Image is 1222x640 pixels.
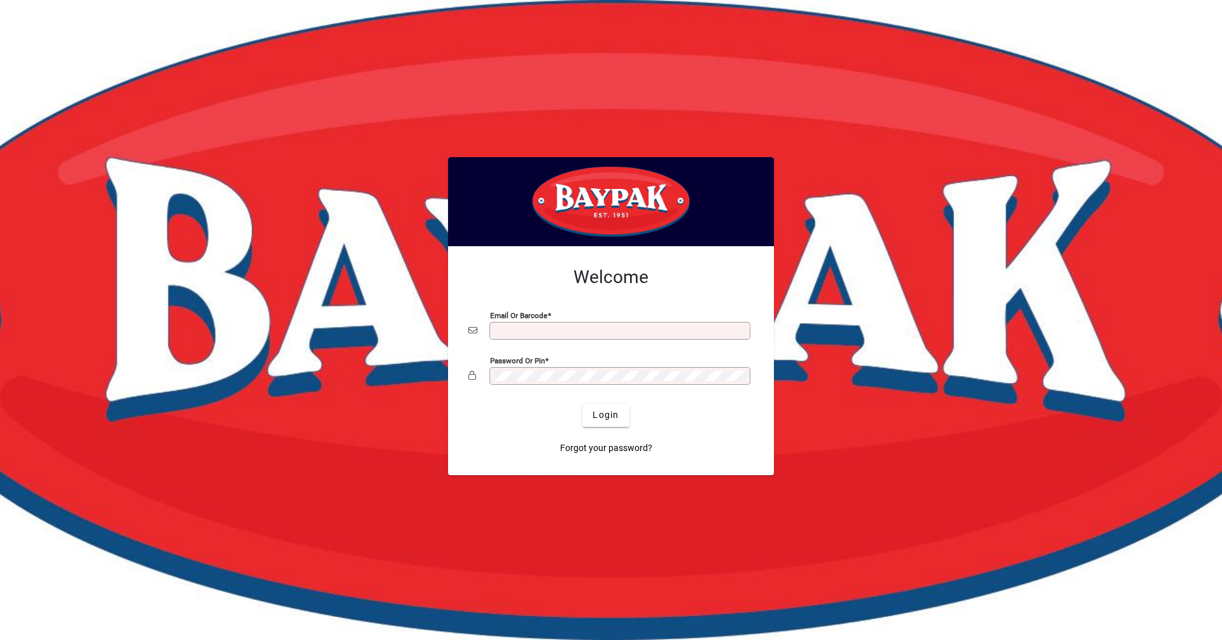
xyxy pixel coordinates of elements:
[582,404,629,427] button: Login
[490,356,545,365] mat-label: Password or Pin
[555,437,657,460] a: Forgot your password?
[593,408,619,422] span: Login
[468,267,754,288] h2: Welcome
[490,310,547,319] mat-label: Email or Barcode
[560,442,652,455] span: Forgot your password?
